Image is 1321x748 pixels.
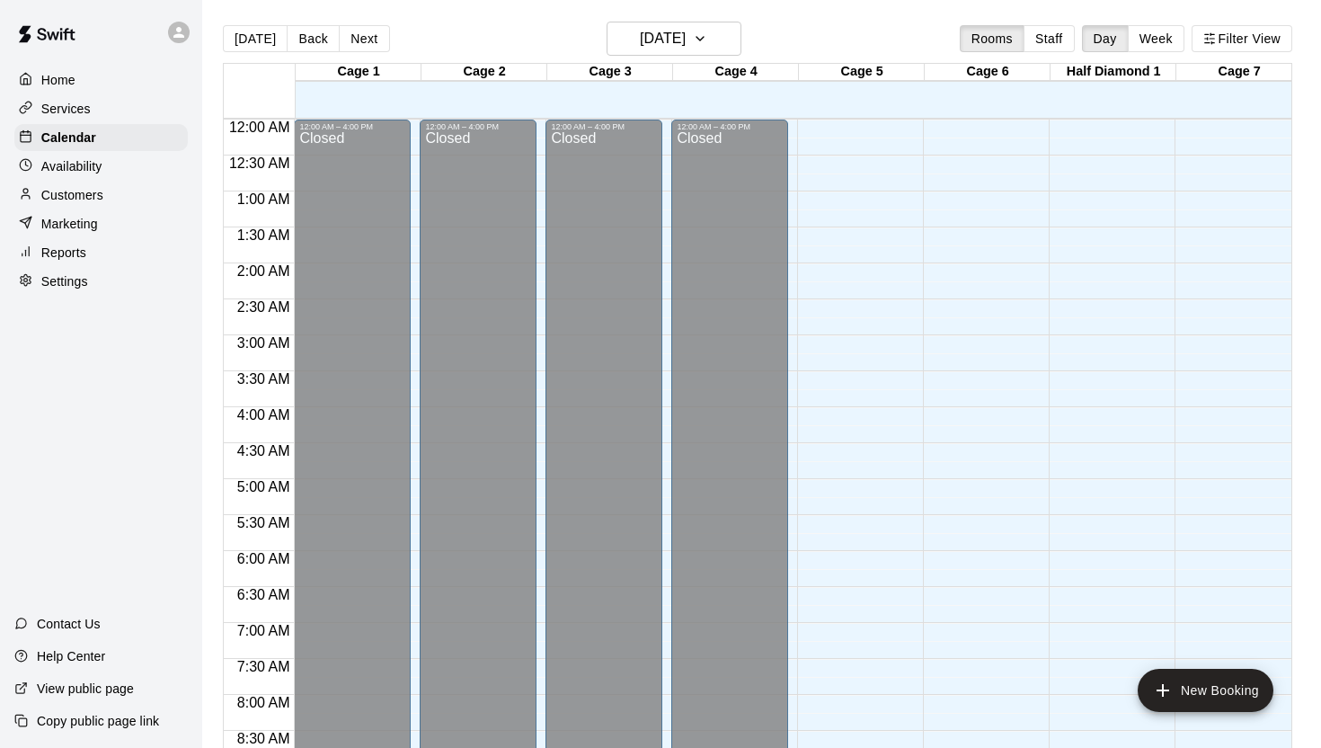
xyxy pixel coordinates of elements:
button: Staff [1024,25,1075,52]
a: Services [14,95,188,122]
p: Copy public page link [37,712,159,730]
span: 3:00 AM [233,335,295,351]
button: Next [339,25,389,52]
span: 4:00 AM [233,407,295,423]
button: [DATE] [223,25,288,52]
div: 12:00 AM – 4:00 PM [677,122,783,131]
a: Reports [14,239,188,266]
a: Marketing [14,210,188,237]
a: Calendar [14,124,188,151]
p: Contact Us [37,615,101,633]
h6: [DATE] [640,26,686,51]
span: 12:30 AM [225,156,295,171]
p: Calendar [41,129,96,147]
div: Cage 1 [296,64,421,81]
a: Settings [14,268,188,295]
span: 8:30 AM [233,731,295,746]
span: 7:00 AM [233,623,295,638]
p: Marketing [41,215,98,233]
p: Settings [41,272,88,290]
span: 4:30 AM [233,443,295,459]
div: Cage 5 [799,64,925,81]
span: 1:00 AM [233,191,295,207]
p: Home [41,71,75,89]
div: Cage 6 [925,64,1051,81]
span: 1:30 AM [233,227,295,243]
p: Reports [41,244,86,262]
button: Week [1128,25,1184,52]
button: Day [1082,25,1129,52]
p: View public page [37,680,134,698]
span: 6:00 AM [233,551,295,566]
span: 6:30 AM [233,587,295,602]
a: Home [14,67,188,93]
p: Services [41,100,91,118]
div: Cage 2 [421,64,547,81]
span: 12:00 AM [225,120,295,135]
span: 5:00 AM [233,479,295,494]
div: Half Diamond 1 [1051,64,1176,81]
div: 12:00 AM – 4:00 PM [425,122,531,131]
div: 12:00 AM – 4:00 PM [299,122,405,131]
p: Help Center [37,647,105,665]
div: Cage 7 [1176,64,1302,81]
div: Cage 3 [547,64,673,81]
button: Filter View [1192,25,1292,52]
span: 8:00 AM [233,695,295,710]
span: 2:00 AM [233,263,295,279]
a: Customers [14,182,188,209]
p: Customers [41,186,103,204]
button: Back [287,25,340,52]
p: Availability [41,157,102,175]
button: [DATE] [607,22,741,56]
span: 2:30 AM [233,299,295,315]
a: Availability [14,153,188,180]
div: 12:00 AM – 4:00 PM [551,122,657,131]
button: Rooms [960,25,1024,52]
div: Cage 4 [673,64,799,81]
button: add [1138,669,1273,712]
span: 7:30 AM [233,659,295,674]
span: 3:30 AM [233,371,295,387]
span: 5:30 AM [233,515,295,530]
